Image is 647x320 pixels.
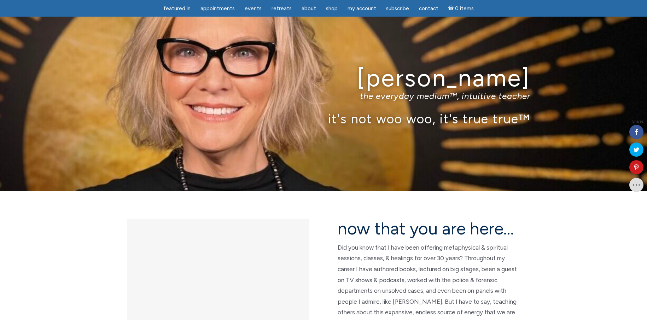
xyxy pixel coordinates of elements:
a: Cart0 items [444,1,478,16]
span: 0 items [455,6,474,11]
a: Appointments [196,2,239,16]
i: Cart [448,5,455,12]
span: Shop [326,5,338,12]
span: featured in [163,5,191,12]
p: it's not woo woo, it's true true™ [117,111,530,126]
a: Subscribe [382,2,413,16]
span: Shares [632,120,643,123]
span: Contact [419,5,438,12]
a: Contact [415,2,443,16]
p: the everyday medium™, intuitive teacher [117,91,530,101]
span: My Account [348,5,376,12]
a: About [297,2,320,16]
a: My Account [343,2,380,16]
span: Appointments [200,5,235,12]
h1: [PERSON_NAME] [117,65,530,91]
span: Retreats [272,5,292,12]
span: Events [245,5,262,12]
a: Shop [322,2,342,16]
a: featured in [159,2,195,16]
a: Events [240,2,266,16]
h2: now that you are here… [338,219,520,238]
a: Retreats [267,2,296,16]
span: About [302,5,316,12]
span: Subscribe [386,5,409,12]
